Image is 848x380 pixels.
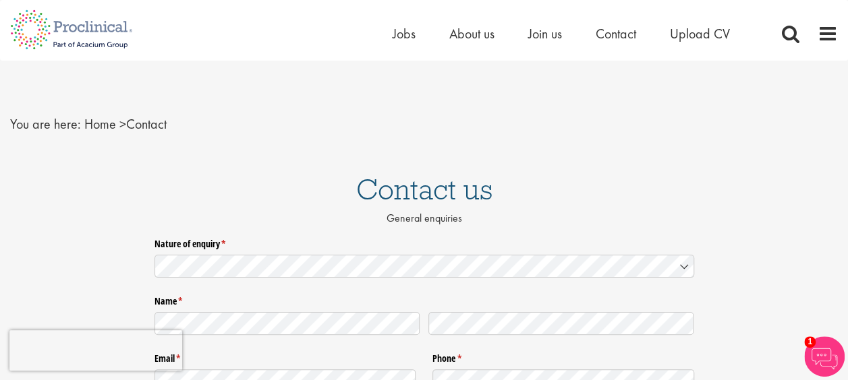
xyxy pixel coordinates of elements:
[154,348,416,365] label: Email
[84,115,167,133] span: Contact
[10,115,81,133] span: You are here:
[9,330,182,371] iframe: reCAPTCHA
[449,25,494,42] a: About us
[596,25,636,42] a: Contact
[670,25,730,42] a: Upload CV
[528,25,562,42] a: Join us
[84,115,116,133] a: breadcrumb link to Home
[393,25,416,42] a: Jobs
[154,290,694,308] legend: Name
[428,312,694,335] input: Last
[154,312,420,335] input: First
[119,115,126,133] span: >
[804,336,845,377] img: Chatbot
[154,232,694,250] label: Nature of enquiry
[432,348,694,365] label: Phone
[804,336,816,348] span: 1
